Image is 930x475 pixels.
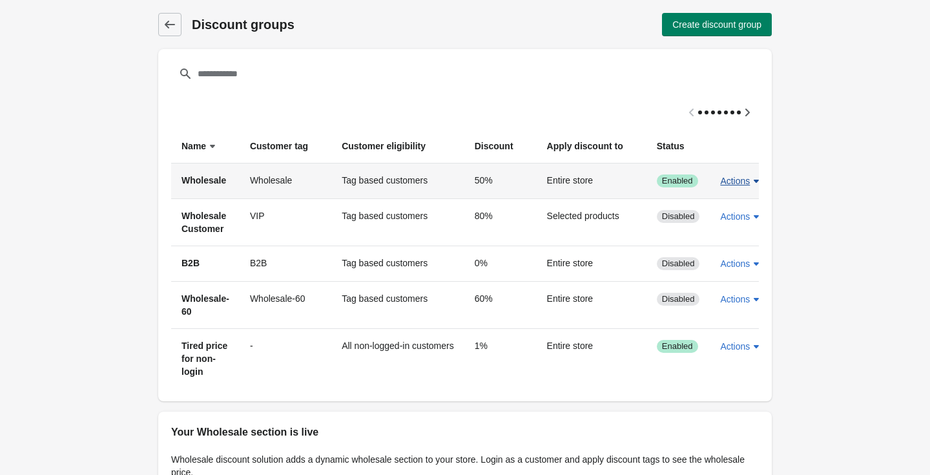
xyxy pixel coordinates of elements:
td: 0% [464,246,537,281]
td: Entire store [537,164,646,198]
td: Tag based customers [331,164,464,198]
span: B2B [181,258,200,268]
button: Create discount group [662,13,772,36]
td: Entire store [537,328,646,388]
button: Discount [470,134,532,158]
span: Actions [720,211,750,222]
td: VIP [240,198,331,246]
span: Wholesale-60 [181,293,229,317]
span: Actions [720,341,750,352]
td: B2B [240,246,331,281]
td: 60% [464,281,537,328]
span: Actions [720,176,750,186]
button: Customer tag [245,134,326,158]
td: Wholesale-60 [240,281,331,328]
td: Tag based customers [331,198,464,246]
button: Actions [715,288,768,311]
span: Create discount group [672,19,761,30]
button: Actions [715,169,768,193]
span: Customer eligibility [342,141,426,151]
span: Wholesale Customer [181,211,226,234]
td: Tag based customers [331,246,464,281]
td: Wholesale [240,164,331,198]
td: 50% [464,164,537,198]
td: Entire store [537,281,646,328]
td: 1% [464,328,537,388]
span: Customer tag [250,140,308,153]
span: Disabled [662,259,695,269]
h1: Discount groups [192,16,468,34]
span: Status [657,141,685,151]
button: Apply discount to [542,134,641,158]
span: Discount [475,140,513,153]
td: Entire store [537,246,646,281]
button: Scroll table right one column [736,101,759,124]
span: Wholesale [181,175,226,185]
button: Actions [715,335,768,358]
h2: Your Wholesale section is live [171,425,759,440]
span: Name [181,140,206,153]
span: Apply discount to [547,140,623,153]
span: Actions [720,294,750,304]
td: 80% [464,198,537,246]
td: All non-logged-in customers [331,328,464,388]
button: Actions [715,205,768,228]
button: Actions [715,252,768,275]
span: Disabled [662,294,695,304]
span: Enabled [662,176,693,186]
td: - [240,328,331,388]
span: Enabled [662,341,693,352]
td: Selected products [537,198,646,246]
span: Disabled [662,211,695,222]
a: Discount groups [158,13,181,36]
td: Tag based customers [331,281,464,328]
button: sort ascending byName [176,134,224,158]
span: Tired price for non-login [181,341,227,377]
span: Actions [720,259,750,269]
